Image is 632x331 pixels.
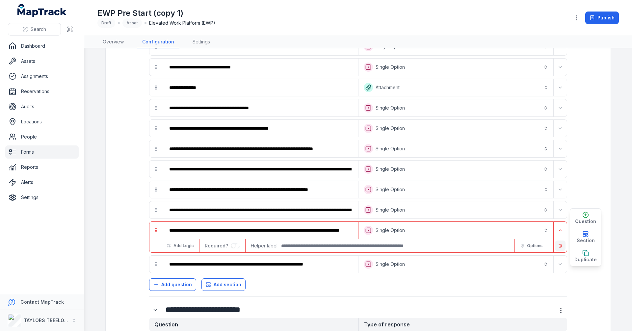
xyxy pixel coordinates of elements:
[149,304,162,316] button: Expand
[5,70,79,83] a: Assignments
[555,304,567,317] button: more-detail
[360,60,552,74] button: Single Option
[164,182,357,197] div: :r1oi:-form-item-label
[153,85,159,90] svg: drag
[205,243,231,248] span: Required?
[164,60,357,74] div: :r1o6:-form-item-label
[149,224,163,237] div: drag
[149,20,215,26] span: Elevated Work Platform (EWP)
[360,101,552,115] button: Single Option
[577,237,595,244] span: Section
[163,240,198,251] button: Add Logic
[153,64,159,70] svg: drag
[585,12,619,24] button: Publish
[574,256,597,263] span: Duplicate
[555,164,566,174] button: Expand
[201,278,246,291] button: Add section
[555,184,566,195] button: Expand
[161,281,192,288] span: Add question
[20,299,64,305] strong: Contact MapTrack
[153,187,159,192] svg: drag
[149,81,163,94] div: drag
[149,278,196,291] button: Add question
[8,23,61,36] button: Search
[360,257,552,271] button: Single Option
[516,240,547,251] button: Options
[187,36,215,48] a: Settings
[231,243,240,248] input: :r1re:-form-item-label
[164,80,357,95] div: :r1mg:-form-item-label
[555,103,566,113] button: Expand
[97,36,129,48] a: Overview
[164,101,357,115] div: :r1nk:-form-item-label
[153,126,159,131] svg: drag
[360,141,552,156] button: Single Option
[5,115,79,128] a: Locations
[358,318,567,331] strong: Type of response
[164,121,357,136] div: :r1p4:-form-item-label
[153,228,159,233] svg: drag
[555,123,566,134] button: Expand
[164,257,357,271] div: :r1pa:-form-item-label
[153,166,159,172] svg: drag
[5,176,79,189] a: Alerts
[555,62,566,72] button: Expand
[153,146,159,151] svg: drag
[149,61,163,74] div: drag
[214,281,241,288] span: Add section
[149,258,163,271] div: drag
[5,85,79,98] a: Reservations
[360,80,552,95] button: Attachment
[575,218,596,225] span: Question
[5,55,79,68] a: Assets
[164,141,357,156] div: :r1nq:-form-item-label
[149,318,358,331] strong: Question
[17,4,67,17] a: MapTrack
[153,105,159,111] svg: drag
[164,223,357,238] div: :r1ou:-form-item-label
[153,207,159,213] svg: drag
[570,209,601,228] button: Question
[5,191,79,204] a: Settings
[360,182,552,197] button: Single Option
[149,122,163,135] div: drag
[149,203,163,216] div: drag
[360,203,552,217] button: Single Option
[97,18,115,28] div: Draft
[164,203,357,217] div: :r1oo:-form-item-label
[149,183,163,196] div: drag
[164,162,357,176] div: :r1oc:-form-item-label
[31,26,46,33] span: Search
[153,262,159,267] svg: drag
[251,242,278,249] span: Helper label:
[5,161,79,174] a: Reports
[360,223,552,238] button: Single Option
[149,142,163,155] div: drag
[137,36,179,48] a: Configuration
[149,163,163,176] div: drag
[5,39,79,53] a: Dashboard
[24,318,79,323] strong: TAYLORS TREELOPPING
[555,205,566,215] button: Expand
[5,130,79,143] a: People
[360,121,552,136] button: Single Option
[570,247,601,266] button: Duplicate
[5,145,79,159] a: Forms
[5,100,79,113] a: Audits
[122,18,142,28] div: Asset
[555,82,566,93] button: Expand
[97,8,215,18] h1: EWP Pre Start (copy 1)
[173,243,194,248] span: Add Logic
[555,225,566,236] button: Expand
[149,304,163,316] div: :r1pm:-form-item-label
[360,162,552,176] button: Single Option
[555,259,566,269] button: Expand
[555,143,566,154] button: Expand
[527,243,542,248] span: Options
[570,228,601,247] button: Section
[149,101,163,115] div: drag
